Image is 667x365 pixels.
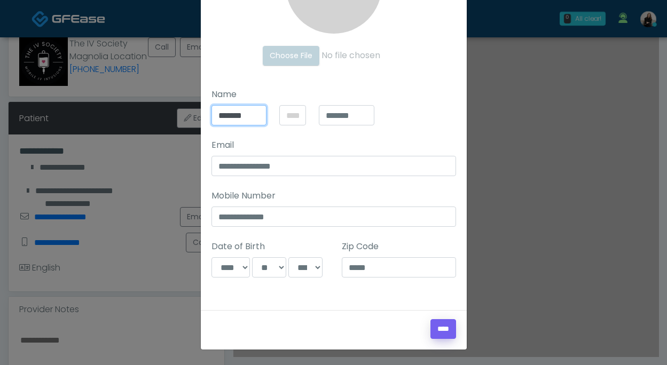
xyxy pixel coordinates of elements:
label: Zip Code [342,240,456,253]
label: Date of Birth [211,240,326,253]
button: Open LiveChat chat widget [9,4,41,36]
label: Mobile Number [211,189,276,202]
label: Name [211,88,237,101]
label: Email [211,139,234,152]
